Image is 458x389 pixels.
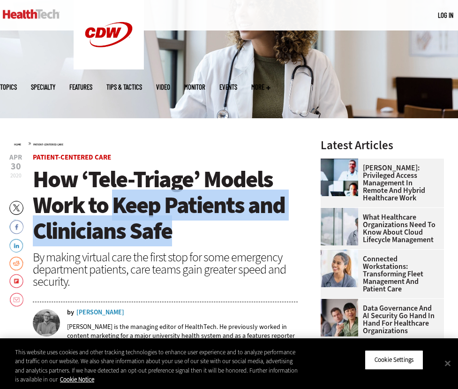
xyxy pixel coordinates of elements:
[437,353,458,374] button: Close
[10,172,22,179] span: 2020
[33,153,111,162] a: Patient-Centered Care
[31,84,55,91] span: Specialty
[321,164,438,202] a: [PERSON_NAME]: Privileged Access Management in Remote and Hybrid Healthcare Work
[156,84,170,91] a: Video
[321,255,438,293] a: Connected Workstations: Transforming Fleet Management and Patient Care
[321,299,363,306] a: woman discusses data governance
[14,143,21,146] a: Home
[33,143,63,146] a: Patient-Centered Care
[438,10,453,20] div: User menu
[60,375,94,383] a: More information about your privacy
[9,162,22,171] span: 30
[33,164,285,246] span: How ‘Tele-Triage’ Models Work to Keep Patients and Clinicians Safe
[321,159,358,196] img: remote call with care team
[67,322,298,349] p: [PERSON_NAME] is the managing editor of HealthTech. He previously worked in content marketing for...
[106,84,142,91] a: Tips & Tactics
[69,84,92,91] a: Features
[321,139,444,151] h3: Latest Articles
[438,11,453,19] a: Log in
[321,208,358,245] img: doctor in front of clouds and reflective building
[33,309,60,336] img: Kevin Joy
[33,251,298,288] div: By making virtual care the first stop for some emergency department patients, care teams gain gre...
[74,62,144,72] a: CDW
[365,350,423,370] button: Cookie Settings
[67,309,74,316] span: by
[321,250,363,257] a: nurse smiling at patient
[321,299,358,336] img: woman discusses data governance
[321,159,363,166] a: remote call with care team
[321,305,438,335] a: Data Governance and AI Security Go Hand in Hand for Healthcare Organizations
[184,84,205,91] a: MonITor
[251,84,270,91] span: More
[76,309,124,316] a: [PERSON_NAME]
[14,139,298,147] div: »
[321,208,363,215] a: doctor in front of clouds and reflective building
[219,84,237,91] a: Events
[321,250,358,287] img: nurse smiling at patient
[3,9,60,19] img: Home
[321,214,438,244] a: What Healthcare Organizations Need To Know About Cloud Lifecycle Management
[9,154,22,161] span: Apr
[15,348,299,384] div: This website uses cookies and other tracking technologies to enhance user experience and to analy...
